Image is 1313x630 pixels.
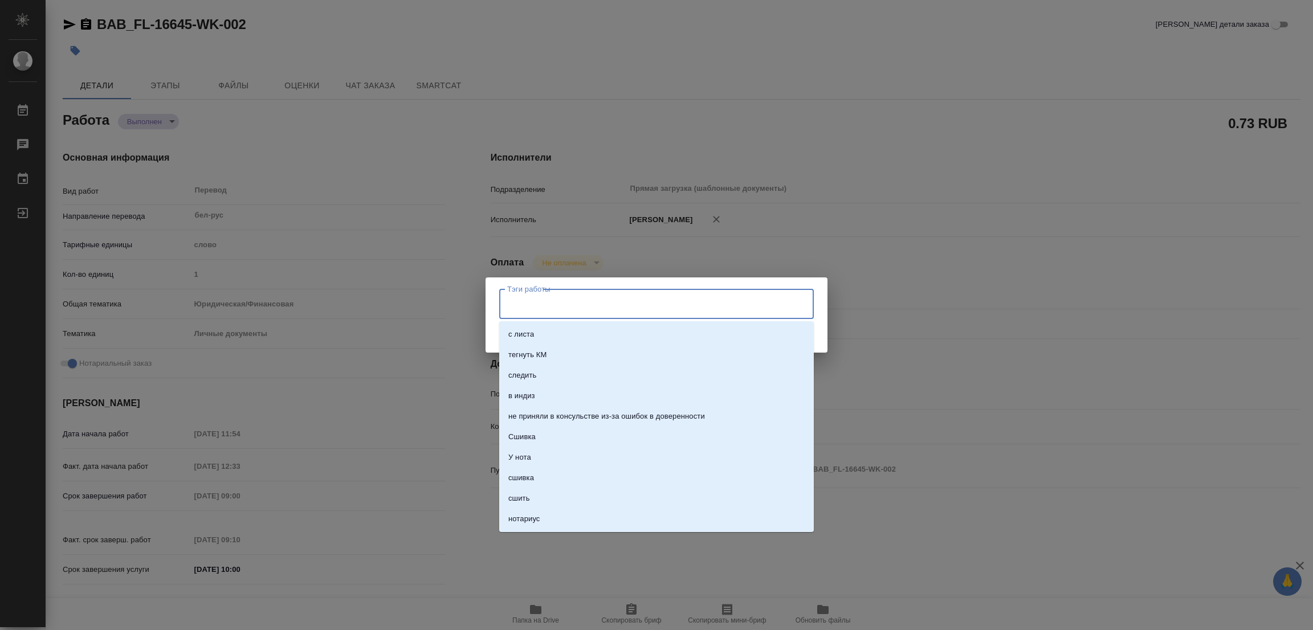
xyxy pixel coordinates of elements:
[508,472,534,484] p: сшивка
[508,370,536,381] p: следить
[508,493,530,504] p: сшить
[508,329,534,340] p: с листа
[508,411,705,422] p: не приняли в консульстве из-за ошибок в доверенности
[508,349,547,361] p: тегнуть КМ
[508,513,540,525] p: нотариус
[508,452,531,463] p: У нота
[508,431,536,443] p: Сшивка
[508,390,535,402] p: в индиз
